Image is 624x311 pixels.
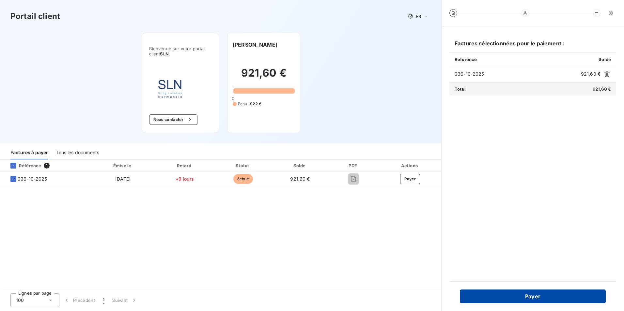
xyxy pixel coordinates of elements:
div: Tous les documents [56,146,99,159]
div: Statut [215,162,271,169]
span: échue [233,174,253,184]
span: 1 [103,297,104,304]
button: Payer [460,289,606,303]
button: Suivant [108,293,141,307]
h6: [PERSON_NAME] [233,41,277,49]
span: 922 € [250,101,262,107]
h2: 921,60 € [233,67,295,86]
button: Précédent [59,293,99,307]
span: 921,60 € [593,86,611,92]
span: 1 [44,163,50,169]
span: +9 jours [176,176,194,182]
span: 921,60 € [581,71,601,77]
span: Échu [238,101,247,107]
h6: Factures sélectionnées pour le paiement : [449,39,616,52]
span: SLN [160,51,168,56]
span: 936-10-2025 [455,71,578,77]
span: [DATE] [115,176,131,182]
div: PDF [330,162,378,169]
button: Payer [400,174,420,184]
img: Company logo [149,72,191,104]
span: 921,60 € [290,176,310,182]
div: Retard [156,162,213,169]
button: 1 [99,293,108,307]
div: Factures à payer [10,146,48,159]
span: 936-10-2025 [18,176,47,182]
span: Total [455,86,466,92]
h3: Portail client [10,10,60,22]
span: FR [416,14,421,19]
div: Émise le [92,162,154,169]
div: Actions [380,162,440,169]
span: 0 [232,96,234,101]
div: Référence [5,163,41,169]
span: Solde [599,57,611,62]
span: Référence [455,57,477,62]
span: 100 [16,297,24,304]
div: Solde [273,162,327,169]
span: Bienvenue sur votre portail client . [149,46,211,56]
button: Nous contacter [149,114,197,125]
